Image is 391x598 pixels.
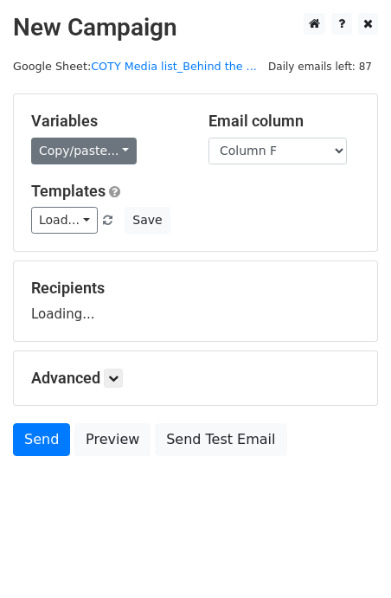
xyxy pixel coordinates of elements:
a: Preview [74,423,151,456]
small: Google Sheet: [13,60,257,73]
a: Load... [31,207,98,234]
a: Send [13,423,70,456]
a: Daily emails left: 87 [262,60,378,73]
h2: New Campaign [13,13,378,42]
h5: Advanced [31,369,360,388]
h5: Email column [208,112,360,131]
a: Copy/paste... [31,138,137,164]
h5: Recipients [31,279,360,298]
a: Send Test Email [155,423,286,456]
div: Loading... [31,279,360,324]
h5: Variables [31,112,183,131]
button: Save [125,207,170,234]
span: Daily emails left: 87 [262,57,378,76]
iframe: Chat Widget [304,515,391,598]
a: Templates [31,182,106,200]
a: COTY Media list_Behind the ... [91,60,257,73]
